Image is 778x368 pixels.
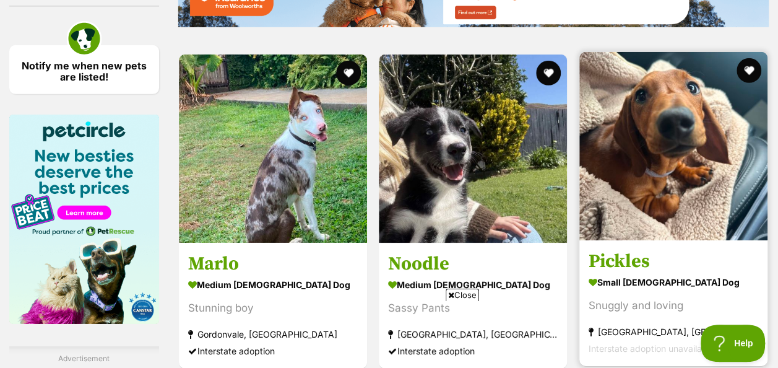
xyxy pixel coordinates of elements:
strong: medium [DEMOGRAPHIC_DATA] Dog [388,276,558,294]
img: Noodle - Border Collie x Siberian Husky Dog [379,55,567,243]
strong: small [DEMOGRAPHIC_DATA] Dog [589,273,758,291]
button: favourite [537,61,561,85]
img: Pet Circle promo banner [9,115,159,324]
a: Pickles small [DEMOGRAPHIC_DATA] Dog Snuggly and loving [GEOGRAPHIC_DATA], [GEOGRAPHIC_DATA] Inte... [579,240,767,366]
iframe: Help Scout Beacon - Open [701,325,766,362]
img: Marlo - Australian Koolie Dog [179,55,367,243]
h3: Marlo [188,252,358,276]
iframe: Advertisement [164,306,615,362]
h3: Noodle [388,252,558,276]
span: Close [446,289,479,301]
div: Snuggly and loving [589,297,758,314]
button: favourite [737,58,761,83]
strong: medium [DEMOGRAPHIC_DATA] Dog [188,276,358,294]
h3: Pickles [589,250,758,273]
strong: [GEOGRAPHIC_DATA], [GEOGRAPHIC_DATA] [589,323,758,340]
a: Notify me when new pets are listed! [9,45,159,94]
span: Interstate adoption unavailable [589,343,714,354]
img: Pickles - Dachshund Dog [579,52,767,240]
button: favourite [336,61,361,85]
